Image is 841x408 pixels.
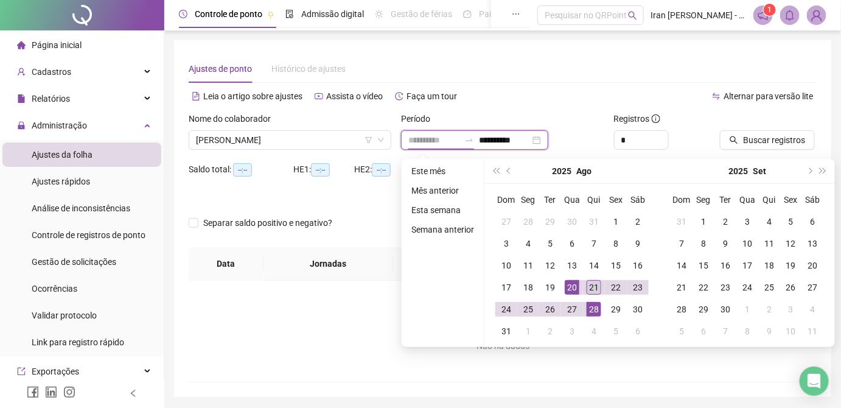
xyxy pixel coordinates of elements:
[27,386,39,398] span: facebook
[495,189,517,211] th: Dom
[517,189,539,211] th: Seg
[758,233,780,255] td: 2025-09-11
[499,280,514,295] div: 17
[587,280,601,295] div: 21
[784,280,798,295] div: 26
[753,159,766,183] button: month panel
[539,189,561,211] th: Ter
[587,214,601,229] div: 31
[517,211,539,233] td: 2025-07-28
[802,189,824,211] th: Sáb
[583,276,605,298] td: 2025-08-21
[758,298,780,320] td: 2025-10-02
[499,324,514,339] div: 31
[630,302,645,317] div: 30
[780,320,802,342] td: 2025-10-10
[780,211,802,233] td: 2025-09-05
[728,159,748,183] button: year panel
[311,163,330,177] span: --:--
[718,258,733,273] div: 16
[762,324,776,339] div: 9
[605,189,627,211] th: Sex
[189,112,279,125] label: Nome do colaborador
[696,258,711,273] div: 15
[179,10,187,18] span: clock-circle
[463,10,472,18] span: dashboard
[561,320,583,342] td: 2025-09-03
[674,302,689,317] div: 28
[693,276,714,298] td: 2025-09-22
[806,236,820,251] div: 13
[718,280,733,295] div: 23
[762,280,776,295] div: 25
[758,320,780,342] td: 2025-10-09
[32,311,97,320] span: Validar protocolo
[627,255,649,276] td: 2025-08-16
[802,320,824,342] td: 2025-10-11
[762,258,776,273] div: 18
[195,9,262,19] span: Controle de ponto
[561,255,583,276] td: 2025-08-13
[780,298,802,320] td: 2025-10-03
[693,233,714,255] td: 2025-09-08
[189,64,252,74] span: Ajustes de ponto
[605,298,627,320] td: 2025-08-29
[407,222,479,237] li: Semana anterior
[605,255,627,276] td: 2025-08-15
[671,189,693,211] th: Dom
[800,367,829,396] div: Open Intercom Messenger
[203,339,803,353] div: Não há dados
[521,236,536,251] div: 4
[354,163,415,177] div: HE 2:
[630,214,645,229] div: 2
[407,91,457,101] span: Faça um tour
[32,67,71,77] span: Cadastros
[189,163,293,177] div: Saldo total:
[605,276,627,298] td: 2025-08-22
[499,302,514,317] div: 24
[489,159,503,183] button: super-prev-year
[561,189,583,211] th: Qua
[806,324,820,339] div: 11
[539,298,561,320] td: 2025-08-26
[517,276,539,298] td: 2025-08-18
[561,276,583,298] td: 2025-08-20
[671,233,693,255] td: 2025-09-07
[736,276,758,298] td: 2025-09-24
[393,247,473,281] th: Entrada 1
[375,10,383,18] span: sun
[17,121,26,130] span: lock
[758,211,780,233] td: 2025-09-04
[407,183,479,198] li: Mês anterior
[32,257,116,267] span: Gestão de solicitações
[714,233,736,255] td: 2025-09-09
[609,324,623,339] div: 5
[521,258,536,273] div: 11
[517,255,539,276] td: 2025-08-11
[583,211,605,233] td: 2025-07-31
[521,302,536,317] div: 25
[293,163,354,177] div: HE 1:
[784,302,798,317] div: 3
[365,136,372,144] span: filter
[565,258,579,273] div: 13
[806,280,820,295] div: 27
[271,64,346,74] span: Histórico de ajustes
[464,135,474,145] span: to
[630,280,645,295] div: 23
[499,214,514,229] div: 27
[740,236,755,251] div: 10
[696,236,711,251] div: 8
[630,258,645,273] div: 16
[407,203,479,217] li: Esta semana
[671,298,693,320] td: 2025-09-28
[730,136,738,144] span: search
[267,11,274,18] span: pushpin
[652,114,660,123] span: info-circle
[583,320,605,342] td: 2025-09-04
[718,236,733,251] div: 9
[479,9,526,19] span: Painel do DP
[627,211,649,233] td: 2025-08-02
[609,258,623,273] div: 15
[736,320,758,342] td: 2025-10-08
